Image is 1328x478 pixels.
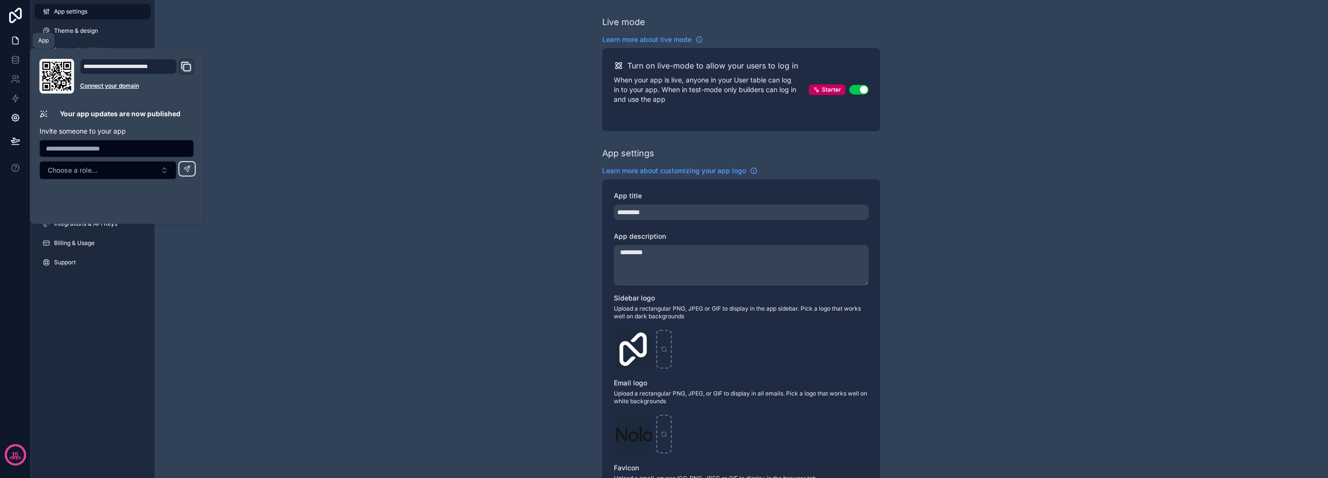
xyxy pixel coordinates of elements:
[602,166,746,176] span: Learn more about customizing your app logo
[614,390,869,405] span: Upload a rectangular PNG, JPEG, or GIF to display in all emails. Pick a logo that works well on w...
[48,165,97,175] span: Choose a role...
[602,166,758,176] a: Learn more about customizing your app logo
[614,75,809,104] p: When your app is live, anyone in your User table can log in to your app. When in test-mode only b...
[54,239,95,247] span: Billing & Usage
[54,46,112,54] span: Progressive Web App
[822,86,841,94] span: Starter
[614,464,639,472] span: Favicon
[35,23,151,39] a: Theme & design
[38,37,49,44] div: App
[12,450,19,460] p: 15
[614,191,642,200] span: App title
[35,42,151,58] a: Progressive Web App
[35,216,151,232] a: Integrations & API Keys
[54,259,76,266] span: Support
[10,454,21,462] p: days
[80,59,194,94] div: Domain and Custom Link
[54,8,87,15] span: App settings
[602,35,692,44] span: Learn more about live mode
[54,220,117,228] span: Integrations & API Keys
[614,294,655,302] span: Sidebar logo
[614,379,647,387] span: Email logo
[54,27,98,35] span: Theme & design
[35,235,151,251] a: Billing & Usage
[602,15,645,29] div: Live mode
[40,161,177,179] button: Select Button
[60,109,180,119] p: Your app updates are now published
[614,305,869,320] span: Upload a rectangular PNG, JPEG or GIF to display in the app sidebar. Pick a logo that works well ...
[627,60,798,71] h2: Turn on live-mode to allow your users to log in
[602,147,654,160] div: App settings
[614,232,666,240] span: App description
[80,82,194,90] a: Connect your domain
[602,35,703,44] a: Learn more about live mode
[40,126,194,136] p: Invite someone to your app
[35,4,151,19] a: App settings
[35,255,151,270] a: Support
